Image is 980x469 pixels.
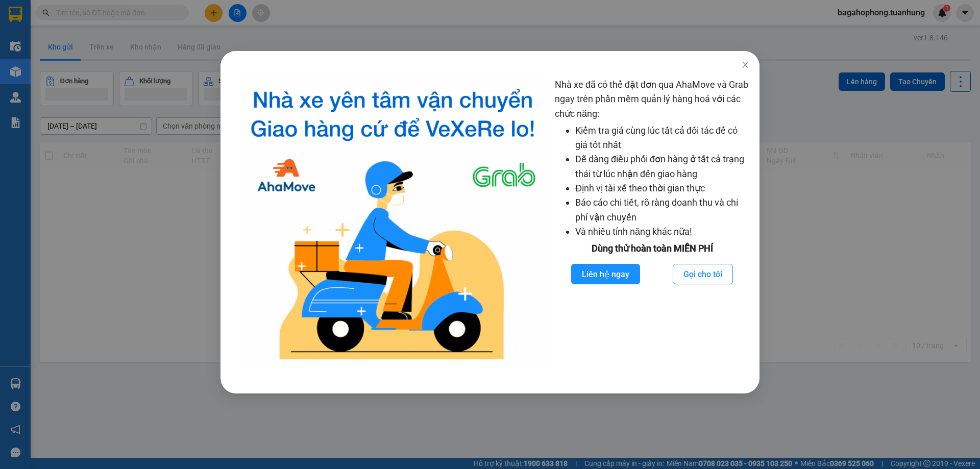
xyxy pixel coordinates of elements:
[741,61,749,69] span: close
[731,51,759,80] button: Close
[575,124,749,153] li: Kiểm tra giá cùng lúc tất cả đối tác để có giá tốt nhất
[575,225,749,239] li: Và nhiều tính năng khác nữa!
[555,78,749,368] div: Nhà xe đã có thể đặt đơn qua AhaMove và Grab ngay trên phần mềm quản lý hàng hoá với các chức năng:
[582,268,629,281] span: Liên hệ ngay
[673,264,733,284] button: Gọi cho tôi
[571,264,640,284] button: Liên hệ ngay
[239,78,547,368] img: logo
[575,181,749,195] li: Định vị tài xế theo thời gian thực
[575,195,749,225] li: Báo cáo chi tiết, rõ ràng doanh thu và chi phí vận chuyển
[555,241,749,256] div: Dùng thử hoàn toàn MIỄN PHÍ
[683,268,722,281] span: Gọi cho tôi
[575,152,749,181] li: Dễ dàng điều phối đơn hàng ở tất cả trạng thái từ lúc nhận đến giao hàng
